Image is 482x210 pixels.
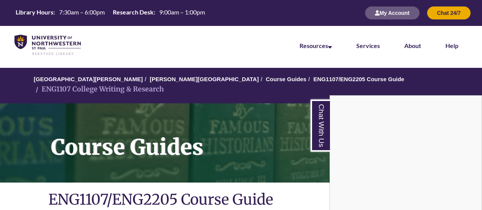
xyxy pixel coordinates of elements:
a: About [404,42,421,49]
a: Resources [299,42,332,49]
a: Chat With Us [311,99,330,152]
a: Services [356,42,380,49]
img: UNWSP Library Logo [14,35,81,56]
a: Help [445,42,458,49]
